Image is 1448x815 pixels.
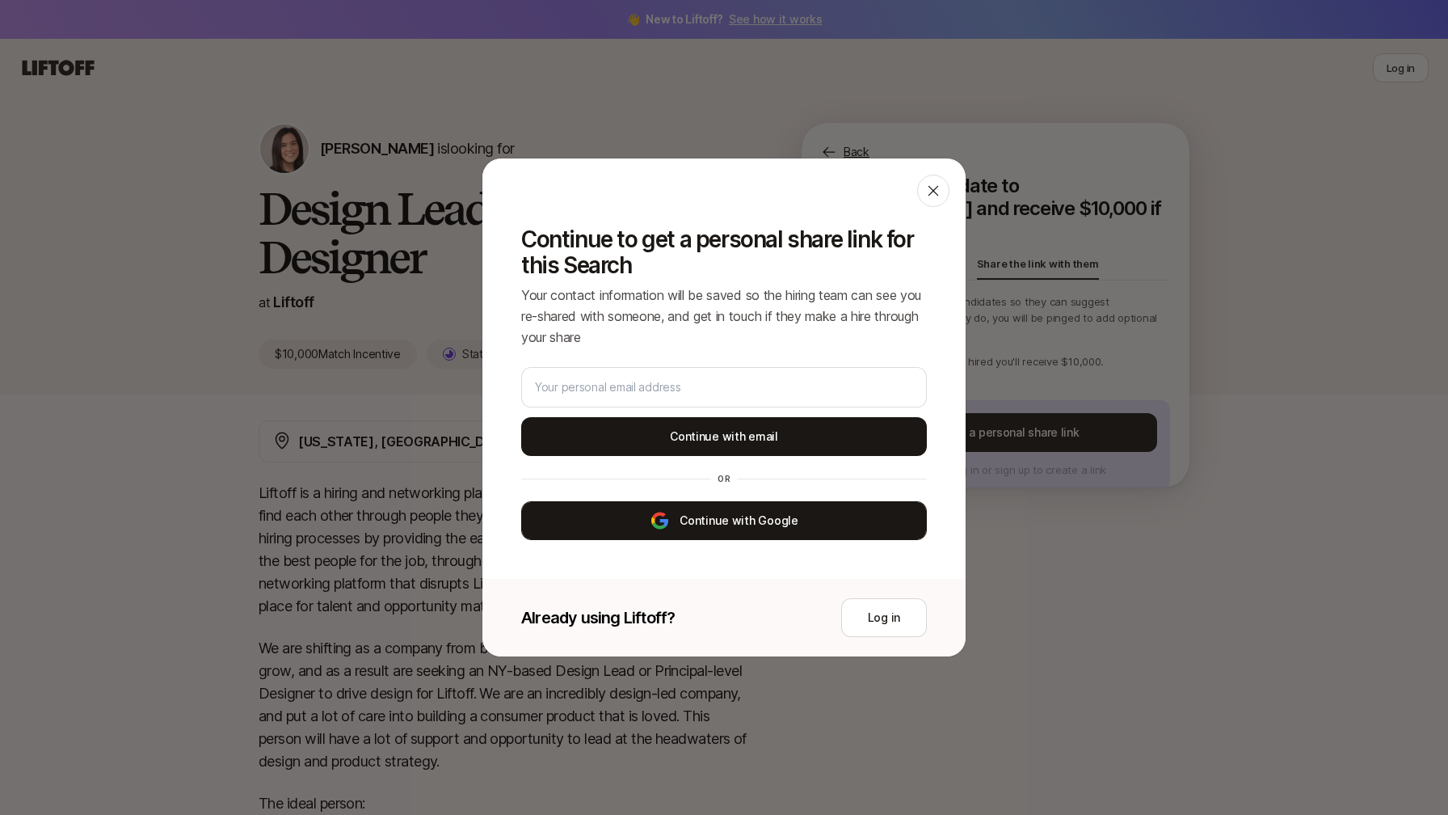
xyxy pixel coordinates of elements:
[521,417,927,456] button: Continue with email
[521,606,675,629] p: Already using Liftoff?
[521,285,927,348] p: Your contact information will be saved so the hiring team can see you re-shared with someone, and...
[711,472,737,485] div: or
[841,598,927,637] button: Log in
[521,226,927,278] p: Continue to get a personal share link for this Search
[535,378,913,397] input: Your personal email address
[650,511,670,530] img: google-logo
[521,501,927,540] button: Continue with Google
